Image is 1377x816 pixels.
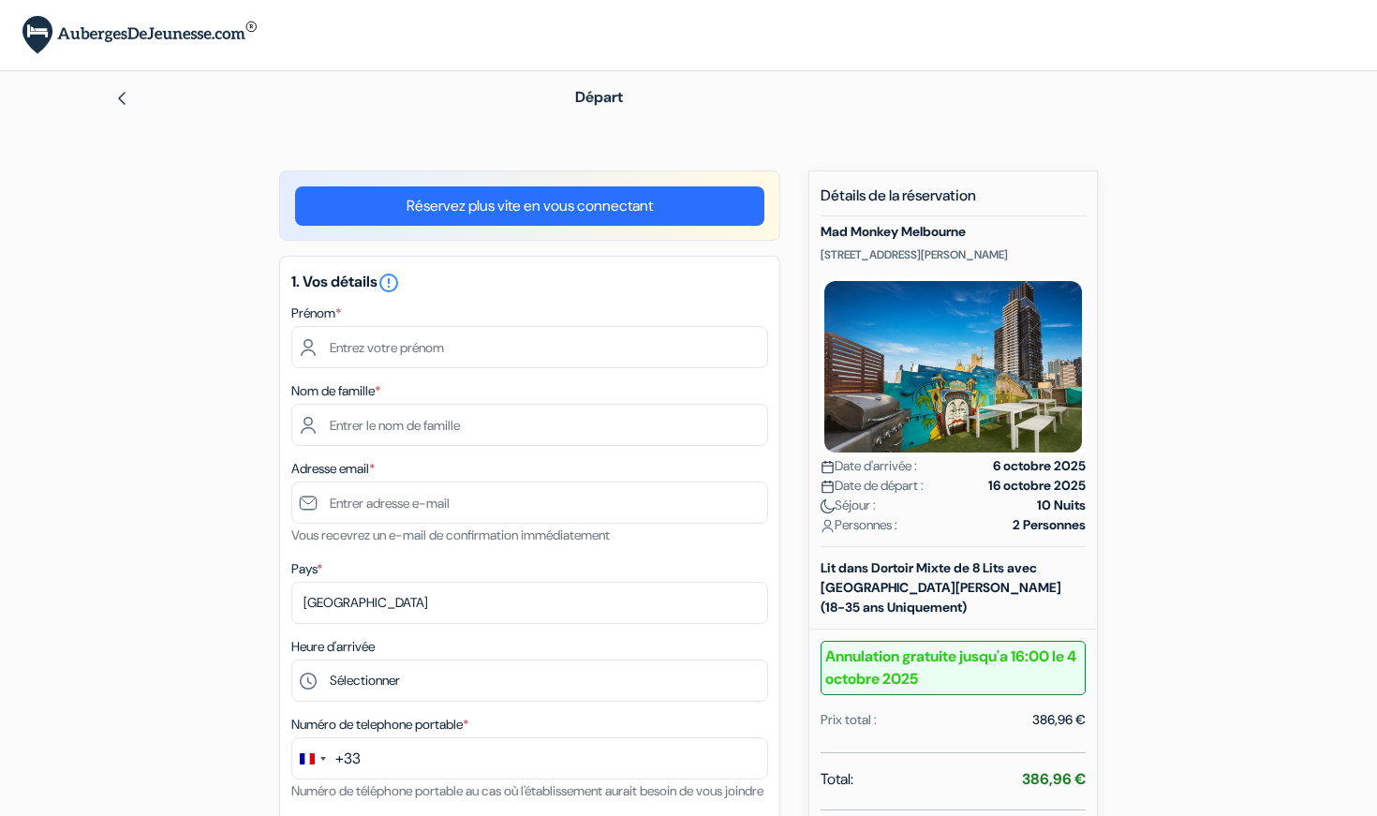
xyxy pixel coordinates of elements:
strong: 6 octobre 2025 [993,456,1086,476]
label: Heure d'arrivée [291,637,375,657]
img: calendar.svg [821,480,835,494]
h5: 1. Vos détails [291,272,768,294]
a: Réservez plus vite en vous connectant [295,186,764,226]
strong: 10 Nuits [1037,496,1086,515]
p: [STREET_ADDRESS][PERSON_NAME] [821,247,1086,262]
img: calendar.svg [821,460,835,474]
div: 386,96 € [1032,710,1086,730]
span: Date de départ : [821,476,924,496]
input: Entrer le nom de famille [291,404,768,446]
span: Total: [821,768,853,791]
input: Entrer adresse e-mail [291,482,768,524]
strong: 16 octobre 2025 [988,476,1086,496]
label: Adresse email [291,459,375,479]
small: Numéro de téléphone portable au cas où l'établissement aurait besoin de vous joindre [291,782,763,799]
small: Vous recevrez un e-mail de confirmation immédiatement [291,527,610,543]
h5: Mad Monkey Melbourne [821,224,1086,240]
span: Date d'arrivée : [821,456,917,476]
img: moon.svg [821,499,835,513]
span: Départ [575,87,623,107]
img: user_icon.svg [821,519,835,533]
strong: 386,96 € [1022,769,1086,789]
label: Numéro de telephone portable [291,715,468,734]
a: error_outline [378,272,400,291]
label: Prénom [291,304,341,323]
b: Annulation gratuite jusqu'a 16:00 le 4 octobre 2025 [821,641,1086,695]
h5: Détails de la réservation [821,186,1086,216]
strong: 2 Personnes [1013,515,1086,535]
label: Nom de famille [291,381,380,401]
input: Entrez votre prénom [291,326,768,368]
button: Change country, selected France (+33) [292,738,361,779]
img: AubergesDeJeunesse.com [22,16,257,54]
label: Pays [291,559,322,579]
span: Personnes : [821,515,897,535]
div: Prix total : [821,710,877,730]
img: left_arrow.svg [114,91,129,106]
span: Séjour : [821,496,876,515]
b: Lit dans Dortoir Mixte de 8 Lits avec [GEOGRAPHIC_DATA][PERSON_NAME] (18-35 ans Uniquement) [821,559,1061,616]
div: +33 [335,748,361,770]
i: error_outline [378,272,400,294]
